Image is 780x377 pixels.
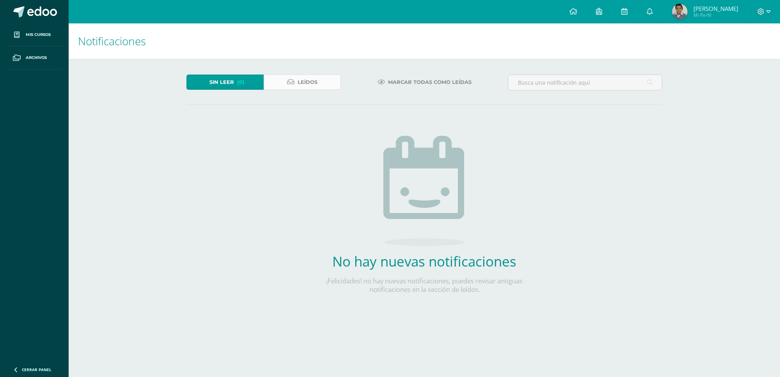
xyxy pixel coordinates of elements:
p: ¡Felicidades! no hay nuevas notificaciones, puedes revisar antiguas notificaciones en la sección ... [309,277,539,294]
span: [PERSON_NAME] [693,5,738,12]
img: no_activities.png [383,136,465,246]
a: Sin leer(0) [186,75,264,90]
span: Archivos [26,55,47,61]
a: Leídos [264,75,341,90]
span: Mis cursos [26,32,51,38]
span: Mi Perfil [693,12,738,18]
span: Cerrar panel [22,367,51,372]
span: Marcar todas como leídas [388,75,472,89]
img: 9090122ddd464bb4524921a6a18966bf.png [672,4,688,20]
h2: No hay nuevas notificaciones [309,252,539,270]
a: Archivos [6,46,62,69]
span: (0) [237,75,245,89]
span: Leídos [298,75,317,89]
span: Sin leer [209,75,234,89]
span: Notificaciones [78,34,146,48]
a: Marcar todas como leídas [368,75,481,90]
input: Busca una notificación aquí [508,75,662,90]
a: Mis cursos [6,23,62,46]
